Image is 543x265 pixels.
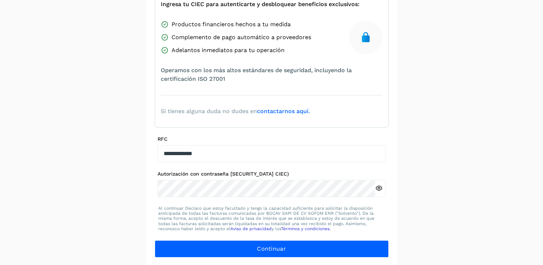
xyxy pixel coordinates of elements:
[172,33,311,42] span: Complemento de pago automático a proveedores
[158,136,386,142] label: RFC
[155,240,389,257] button: Continuar
[257,245,286,253] span: Continuar
[172,46,285,55] span: Adelantos inmediatos para tu operación
[161,107,310,116] span: Si tienes alguna duda no dudes en
[161,66,383,83] span: Operamos con los más altos estándares de seguridad, incluyendo la certificación ISO 27001
[158,171,386,177] label: Autorización con contraseña [SECURITY_DATA] CIEC)
[360,32,371,43] img: secure
[230,226,272,231] a: Aviso de privacidad
[172,20,291,29] span: Productos financieros hechos a tu medida
[158,206,385,232] p: Al continuar Declaro que estoy facultado y tengo la capacidad suficiente para solicitar la dispos...
[257,108,310,115] a: contactarnos aquí.
[281,226,331,231] a: Términos y condiciones.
